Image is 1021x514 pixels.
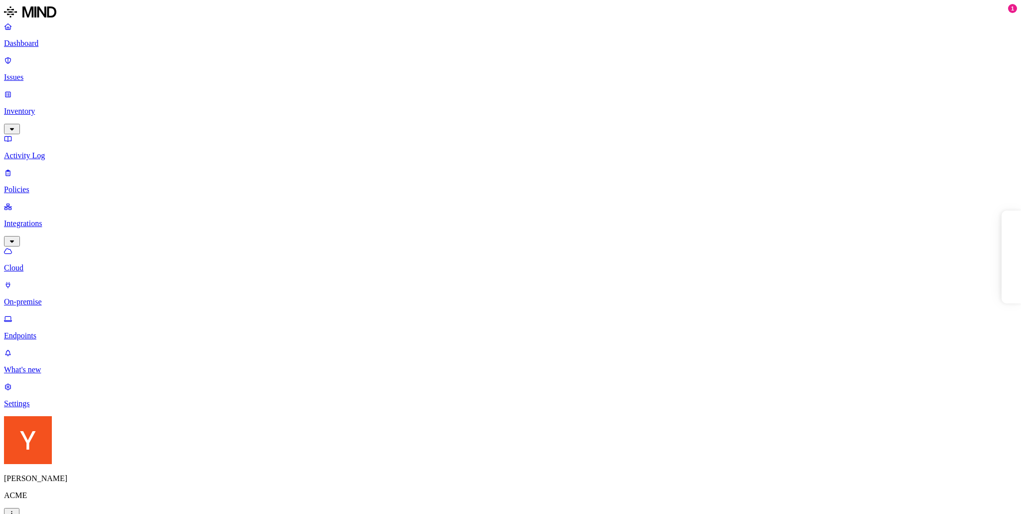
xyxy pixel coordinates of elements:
a: Endpoints [4,314,1017,340]
p: ACME [4,491,1017,500]
p: Inventory [4,107,1017,116]
p: What's new [4,365,1017,374]
p: Dashboard [4,39,1017,48]
img: MIND [4,4,56,20]
a: What's new [4,348,1017,374]
a: On-premise [4,280,1017,306]
a: Issues [4,56,1017,82]
a: Integrations [4,202,1017,245]
p: Issues [4,73,1017,82]
a: Settings [4,382,1017,408]
p: Policies [4,185,1017,194]
p: Cloud [4,263,1017,272]
div: 1 [1008,4,1017,13]
p: Endpoints [4,331,1017,340]
a: MIND [4,4,1017,22]
a: Cloud [4,247,1017,272]
p: Integrations [4,219,1017,228]
a: Activity Log [4,134,1017,160]
p: On-premise [4,297,1017,306]
p: Activity Log [4,151,1017,160]
img: Yoav Shaked [4,416,52,464]
a: Inventory [4,90,1017,133]
p: Settings [4,399,1017,408]
a: Dashboard [4,22,1017,48]
a: Policies [4,168,1017,194]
